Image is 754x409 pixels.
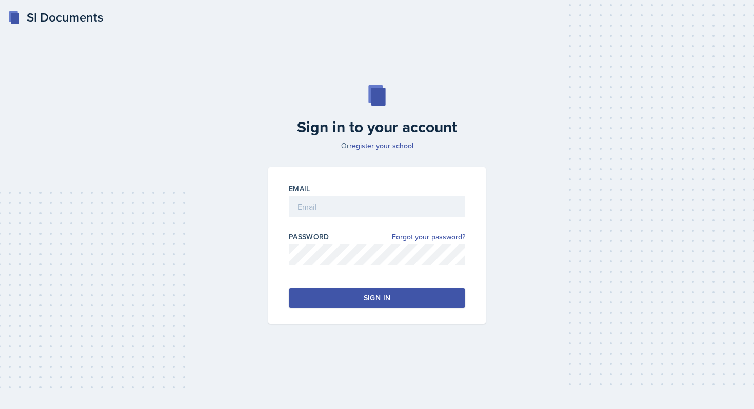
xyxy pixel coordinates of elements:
h2: Sign in to your account [262,118,492,136]
a: register your school [349,140,413,151]
input: Email [289,196,465,217]
button: Sign in [289,288,465,308]
label: Email [289,183,310,194]
div: Sign in [364,293,390,303]
label: Password [289,232,329,242]
a: SI Documents [8,8,103,27]
a: Forgot your password? [392,232,465,242]
p: Or [262,140,492,151]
